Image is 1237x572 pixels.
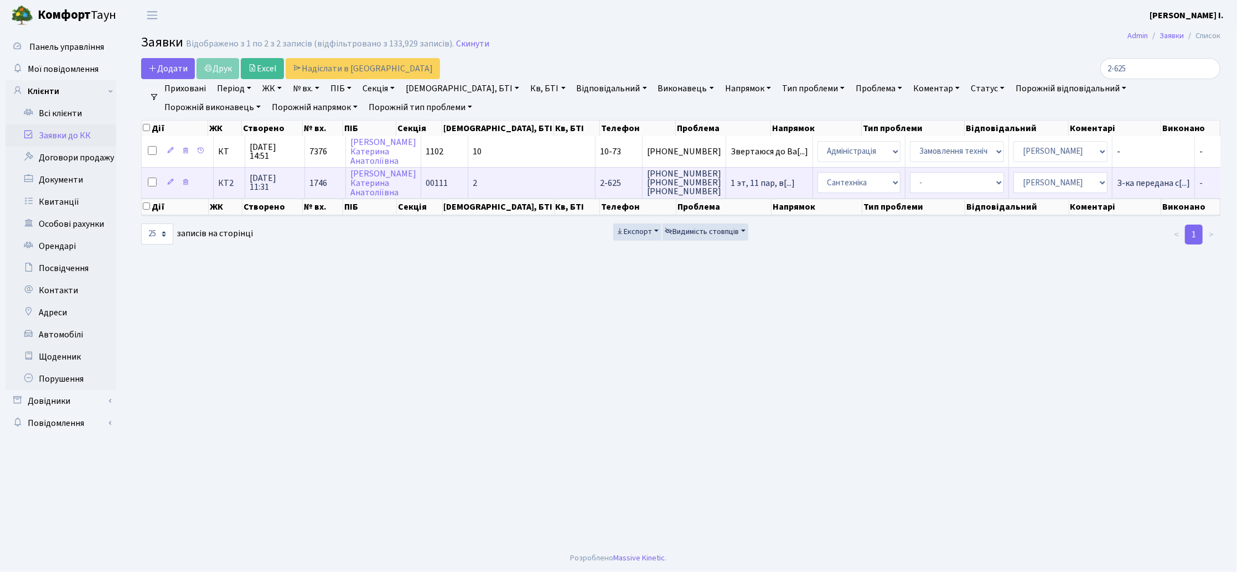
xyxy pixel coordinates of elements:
a: Заявки до КК [6,124,116,147]
a: Всі клієнти [6,102,116,124]
th: Кв, БТІ [554,121,600,136]
span: 1102 [426,145,443,158]
a: Адреси [6,301,116,324]
a: Порожній виконавець [160,98,265,117]
span: Таун [38,6,116,25]
span: [PHONE_NUMBER] [PHONE_NUMBER] [PHONE_NUMBER] [647,169,721,196]
a: Приховані [160,79,210,98]
a: [PERSON_NAME]КатеринаАнатоліївна [350,168,416,199]
li: Список [1184,30,1220,42]
a: Excel [241,58,284,79]
span: Панель управління [29,41,104,53]
th: Телефон [600,121,676,136]
button: Видимість стовпців [663,223,749,241]
a: Особові рахунки [6,213,116,235]
a: Заявки [1160,30,1184,41]
a: Порожній тип проблеми [364,98,477,117]
a: Панель управління [6,36,116,58]
span: 2-625 [600,177,621,189]
span: - [1117,147,1190,156]
span: [PHONE_NUMBER] [647,147,721,156]
span: Додати [148,63,188,75]
a: Admin [1127,30,1148,41]
a: Документи [6,169,116,191]
span: [DATE] 14:51 [250,143,300,160]
th: [DEMOGRAPHIC_DATA], БТІ [443,199,555,215]
span: КТ2 [218,179,240,188]
a: ПІБ [326,79,356,98]
a: [DEMOGRAPHIC_DATA], БТІ [401,79,524,98]
th: Створено [242,121,303,136]
span: КТ [218,147,240,156]
th: Коментарі [1069,199,1162,215]
th: Дії [142,199,209,215]
th: Кв, БТІ [555,199,601,215]
span: 10-73 [600,145,621,158]
th: ЖК [208,121,242,136]
button: Експорт [613,223,661,241]
th: Виконано [1161,121,1221,136]
span: Видимість стовпців [665,226,739,237]
th: Тип проблеми [862,121,965,136]
a: [PERSON_NAME] І. [1150,9,1224,22]
th: № вх. [303,121,343,136]
a: Клієнти [6,80,116,102]
a: Скинути [456,39,489,49]
span: 10 [473,145,482,158]
a: Напрямок [721,79,775,98]
select: записів на сторінці [141,223,173,245]
a: № вх. [288,79,324,98]
a: Квитанції [6,191,116,213]
th: Виконано [1161,199,1220,215]
a: Статус [966,79,1009,98]
a: Порожній відповідальний [1011,79,1131,98]
a: Договори продажу [6,147,116,169]
b: Комфорт [38,6,91,24]
th: Секція [396,121,442,136]
a: Орендарі [6,235,116,257]
th: Дії [142,121,208,136]
button: Переключити навігацію [138,6,166,24]
a: Відповідальний [572,79,651,98]
span: 1 эт, 11 пар, в[...] [731,177,795,189]
a: Додати [141,58,195,79]
a: Massive Kinetic [614,552,665,564]
th: Напрямок [772,199,862,215]
div: Відображено з 1 по 2 з 2 записів (відфільтровано з 133,929 записів). [186,39,454,49]
span: Експорт [616,226,652,237]
a: [PERSON_NAME]КатеринаАнатоліївна [350,136,416,167]
a: Кв, БТІ [526,79,570,98]
a: Автомобілі [6,324,116,346]
span: 1746 [309,177,327,189]
th: № вх. [303,199,343,215]
th: Секція [397,199,443,215]
th: Тип проблеми [862,199,965,215]
a: Коментар [909,79,964,98]
span: Мої повідомлення [28,63,99,75]
th: ЖК [209,199,242,215]
th: Напрямок [771,121,862,136]
a: Порожній напрямок [267,98,362,117]
a: Виконавець [654,79,718,98]
span: [DATE] 11:31 [250,174,300,191]
a: Повідомлення [6,412,116,434]
th: ПІБ [343,121,396,136]
a: 1 [1185,225,1203,245]
img: logo.png [11,4,33,27]
a: Порушення [6,368,116,390]
th: Телефон [600,199,676,215]
a: Секція [358,79,399,98]
input: Пошук... [1100,58,1220,79]
a: Період [213,79,256,98]
span: З-ка передана с[...] [1117,177,1190,189]
th: Коментарі [1069,121,1161,136]
a: Щоденник [6,346,116,368]
nav: breadcrumb [1111,24,1237,48]
span: - [1199,145,1203,158]
label: записів на сторінці [141,223,253,245]
span: Заявки [141,33,183,52]
span: - [1199,177,1203,189]
span: Звертаюся до Ва[...] [731,145,808,158]
th: ПІБ [343,199,397,215]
